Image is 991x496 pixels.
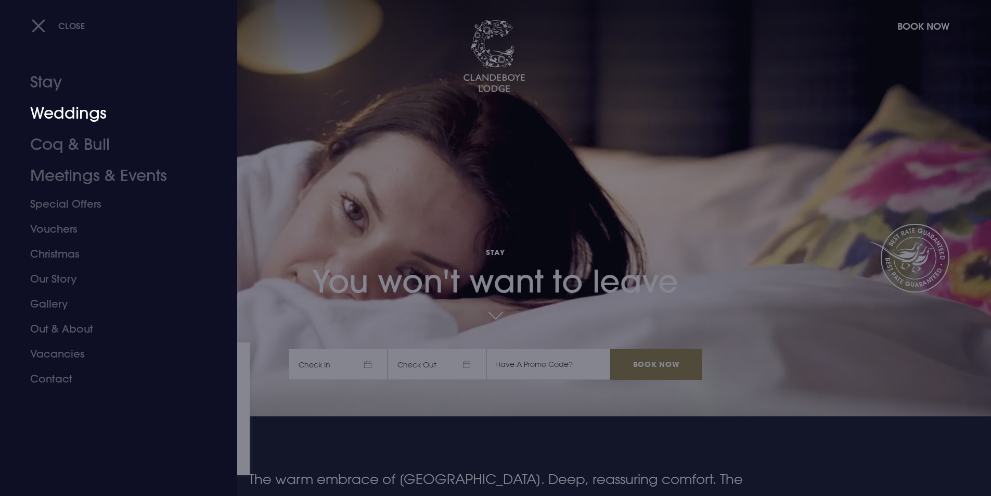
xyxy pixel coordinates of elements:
a: Christmas [30,241,195,266]
a: Contact [30,366,195,391]
a: Special Offers [30,192,195,217]
span: Close [58,20,85,31]
a: Our Story [30,266,195,291]
a: Vacancies [30,341,195,366]
a: Meetings & Events [30,160,195,192]
a: Stay [30,67,195,98]
a: Out & About [30,316,195,341]
a: Coq & Bull [30,129,195,160]
a: Gallery [30,291,195,316]
button: Close [31,15,85,36]
a: Vouchers [30,217,195,241]
a: Weddings [30,98,195,129]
